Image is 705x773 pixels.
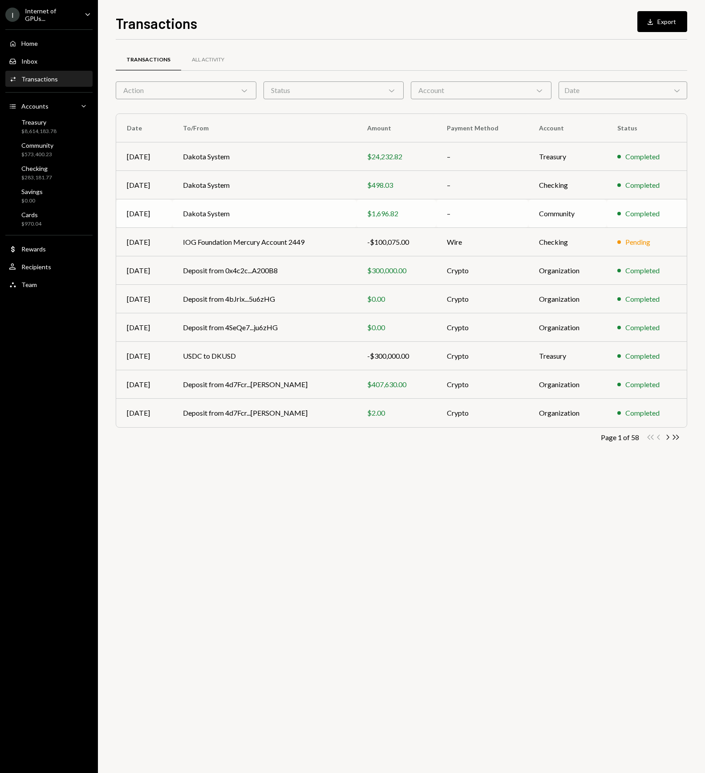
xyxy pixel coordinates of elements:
[367,351,425,361] div: -$300,000.00
[181,49,235,71] a: All Activity
[436,256,528,285] td: Crypto
[21,245,46,253] div: Rewards
[367,265,425,276] div: $300,000.00
[126,56,170,64] div: Transactions
[528,228,606,256] td: Checking
[116,49,181,71] a: Transactions
[21,165,52,172] div: Checking
[625,294,660,304] div: Completed
[625,208,660,219] div: Completed
[172,370,357,399] td: Deposit from 4d7Fcr...[PERSON_NAME]
[367,180,425,190] div: $498.03
[625,322,660,333] div: Completed
[21,220,41,228] div: $970.04
[528,114,606,142] th: Account
[5,259,93,275] a: Recipients
[528,342,606,370] td: Treasury
[21,151,53,158] div: $573,400.23
[21,75,58,83] div: Transactions
[5,241,93,257] a: Rewards
[367,322,425,333] div: $0.00
[528,399,606,427] td: Organization
[436,171,528,199] td: –
[127,237,162,247] div: [DATE]
[5,8,20,22] div: I
[263,81,404,99] div: Status
[367,408,425,418] div: $2.00
[21,118,57,126] div: Treasury
[625,180,660,190] div: Completed
[127,208,162,219] div: [DATE]
[625,408,660,418] div: Completed
[436,313,528,342] td: Crypto
[127,351,162,361] div: [DATE]
[21,211,41,219] div: Cards
[5,71,93,87] a: Transactions
[559,81,687,99] div: Date
[172,285,357,313] td: Deposit from 4bJrix...5u6zHG
[127,379,162,390] div: [DATE]
[21,142,53,149] div: Community
[5,208,93,230] a: Cards$970.04
[637,11,687,32] button: Export
[436,199,528,228] td: –
[116,81,256,99] div: Action
[172,199,357,228] td: Dakota System
[172,256,357,285] td: Deposit from 0x4c2c...A200B8
[127,151,162,162] div: [DATE]
[367,237,425,247] div: -$100,075.00
[367,294,425,304] div: $0.00
[127,322,162,333] div: [DATE]
[116,114,172,142] th: Date
[21,197,43,205] div: $0.00
[116,14,197,32] h1: Transactions
[172,399,357,427] td: Deposit from 4d7Fcr...[PERSON_NAME]
[367,379,425,390] div: $407,630.00
[436,399,528,427] td: Crypto
[127,294,162,304] div: [DATE]
[528,370,606,399] td: Organization
[5,53,93,69] a: Inbox
[25,7,77,22] div: Internet of GPUs...
[436,142,528,171] td: –
[528,171,606,199] td: Checking
[5,98,93,114] a: Accounts
[172,313,357,342] td: Deposit from 4SeQe7...ju6zHG
[21,40,38,47] div: Home
[5,116,93,137] a: Treasury$8,614,183.78
[625,265,660,276] div: Completed
[172,114,357,142] th: To/From
[5,35,93,51] a: Home
[21,188,43,195] div: Savings
[5,276,93,292] a: Team
[172,142,357,171] td: Dakota System
[411,81,551,99] div: Account
[127,408,162,418] div: [DATE]
[367,208,425,219] div: $1,696.82
[172,342,357,370] td: USDC to DKUSD
[528,256,606,285] td: Organization
[5,185,93,206] a: Savings$0.00
[192,56,224,64] div: All Activity
[21,174,52,182] div: $283,181.77
[5,162,93,183] a: Checking$283,181.77
[436,114,528,142] th: Payment Method
[21,128,57,135] div: $8,614,183.78
[528,313,606,342] td: Organization
[21,281,37,288] div: Team
[21,263,51,271] div: Recipients
[528,285,606,313] td: Organization
[528,142,606,171] td: Treasury
[436,370,528,399] td: Crypto
[357,114,436,142] th: Amount
[607,114,687,142] th: Status
[436,228,528,256] td: Wire
[21,102,49,110] div: Accounts
[5,139,93,160] a: Community$573,400.23
[625,237,650,247] div: Pending
[625,151,660,162] div: Completed
[528,199,606,228] td: Community
[21,57,37,65] div: Inbox
[172,228,357,256] td: IOG Foundation Mercury Account 2449
[601,433,639,441] div: Page 1 of 58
